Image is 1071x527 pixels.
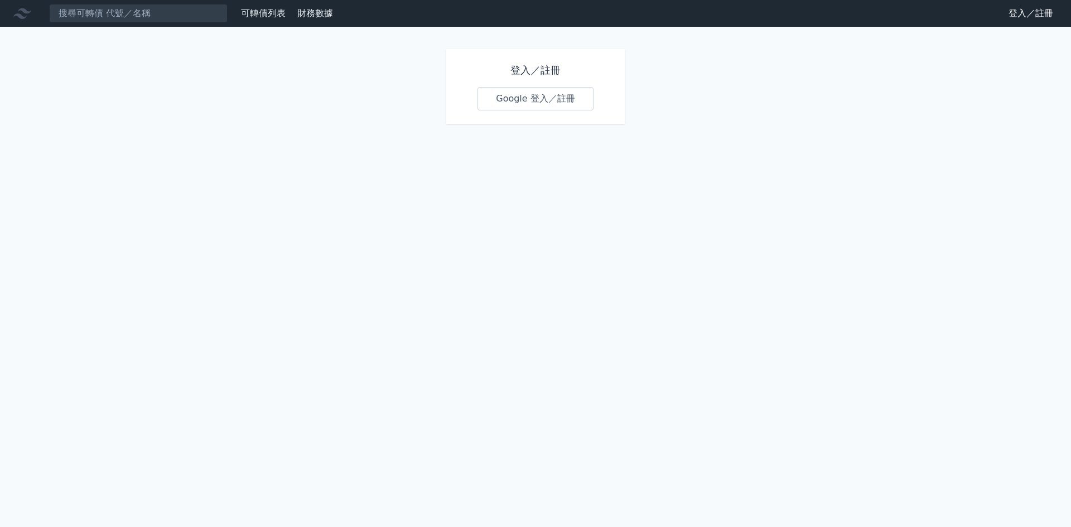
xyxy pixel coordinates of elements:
[477,87,594,110] a: Google 登入／註冊
[49,4,228,23] input: 搜尋可轉債 代號／名稱
[477,62,594,78] h1: 登入／註冊
[241,8,286,18] a: 可轉債列表
[1000,4,1062,22] a: 登入／註冊
[297,8,333,18] a: 財務數據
